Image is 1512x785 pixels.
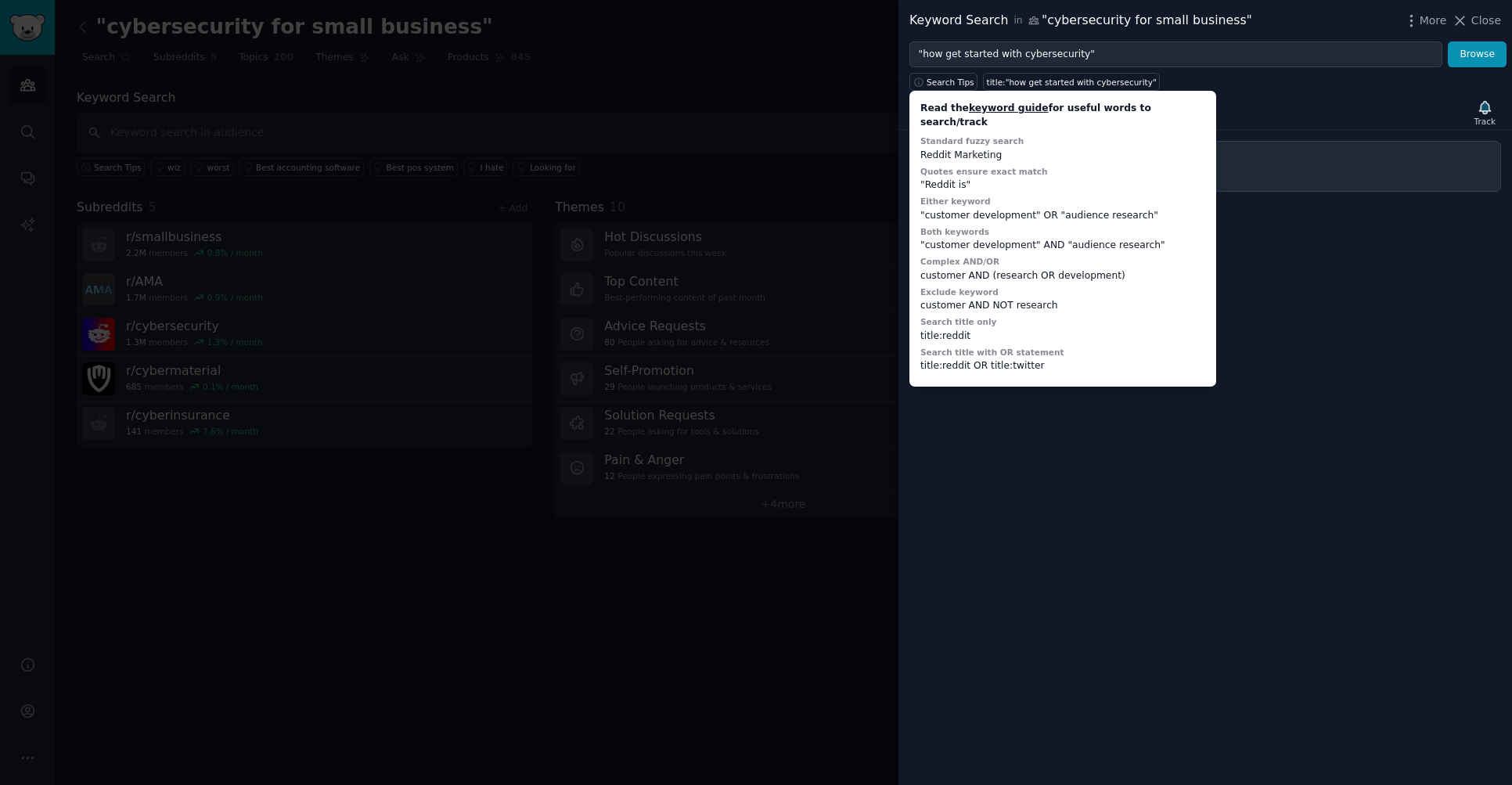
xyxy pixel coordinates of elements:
div: customer AND NOT research [920,299,1205,313]
label: Exclude keyword [920,287,999,297]
input: Try a keyword related to your business [909,41,1442,68]
div: "customer development" OR "audience research" [920,209,1205,223]
label: Search title with OR statement [920,347,1064,357]
div: Read the for useful words to search/track [920,102,1205,129]
div: Reddit Marketing [920,149,1205,163]
div: "Reddit is" [920,178,1205,193]
button: Browse [1448,41,1507,68]
a: keyword guide [969,103,1049,113]
span: Search Tips [927,77,974,88]
a: title:"how get started with cybersecurity" [983,73,1160,91]
button: More [1403,13,1447,29]
div: "customer development" AND "audience research" [920,239,1205,253]
button: Close [1452,13,1501,29]
label: Standard fuzzy search [920,136,1024,146]
label: Both keywords [920,227,989,236]
span: in [1013,14,1022,28]
div: title:reddit OR title:twitter [920,359,1205,373]
div: customer AND (research OR development) [920,269,1205,283]
label: Search title only [920,317,996,326]
button: Search Tips [909,73,977,91]
div: title:"how get started with cybersecurity" [987,77,1157,88]
span: More [1420,13,1447,29]
div: Keyword Search "cybersecurity for small business" [909,11,1252,31]
span: Close [1471,13,1501,29]
div: Track [1474,116,1496,127]
label: Quotes ensure exact match [920,167,1048,176]
label: Complex AND/OR [920,257,999,266]
div: title:reddit [920,329,1205,344]
label: Either keyword [920,196,991,206]
button: Track [1469,96,1501,129]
